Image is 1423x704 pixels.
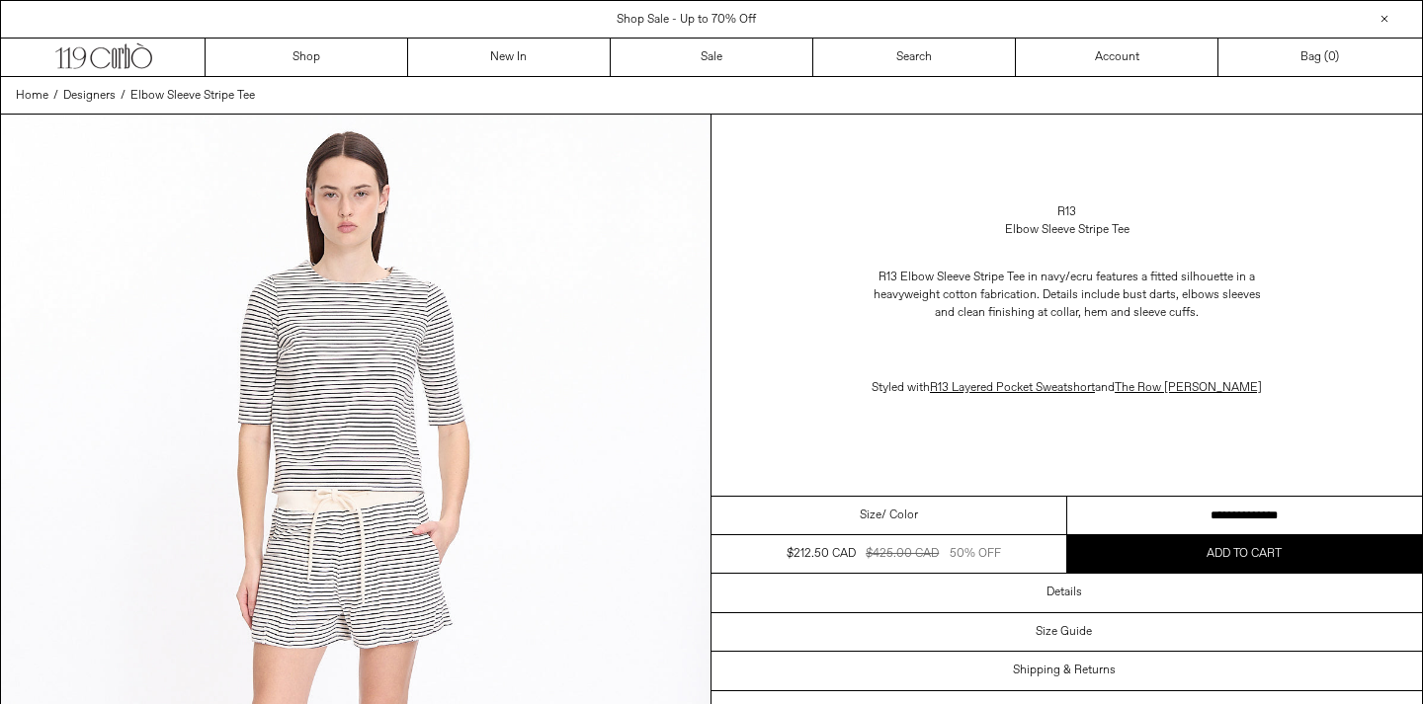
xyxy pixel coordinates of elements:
div: $212.50 CAD [787,545,856,563]
a: Account [1016,39,1218,76]
a: Designers [63,87,116,105]
div: $425.00 CAD [866,545,939,563]
span: Designers [63,88,116,104]
p: Styled with [870,369,1265,407]
span: / [121,87,126,105]
div: 50% OFF [950,545,1001,563]
span: 0 [1328,49,1335,65]
a: Home [16,87,48,105]
h3: Details [1046,586,1082,599]
a: Bag () [1218,39,1421,76]
span: / Color [881,507,918,524]
p: R13 Elbow Sleeve Stripe Tee in navy/ecru features a fitted silhouette in a heavyweight cotton fab... [870,259,1265,332]
span: Add to cart [1207,546,1282,562]
button: Add to cart [1067,535,1423,573]
span: / [53,87,58,105]
a: Search [813,39,1016,76]
a: Sale [611,39,813,76]
div: Elbow Sleeve Stripe Tee [1005,221,1130,239]
a: Shop Sale - Up to 70% Off [617,12,756,28]
a: Shop [206,39,408,76]
a: Elbow Sleeve Stripe Tee [130,87,255,105]
span: and [930,380,1262,396]
span: ) [1328,48,1339,66]
h3: Size Guide [1036,625,1092,639]
span: Size [860,507,881,524]
span: Elbow Sleeve Stripe Tee [130,88,255,104]
a: The Row [PERSON_NAME] [1115,380,1262,396]
h3: Shipping & Returns [1013,664,1116,677]
a: New In [408,39,611,76]
a: R13 Layered Pocket Sweatshort [930,380,1095,396]
span: Home [16,88,48,104]
a: R13 [1057,203,1076,221]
